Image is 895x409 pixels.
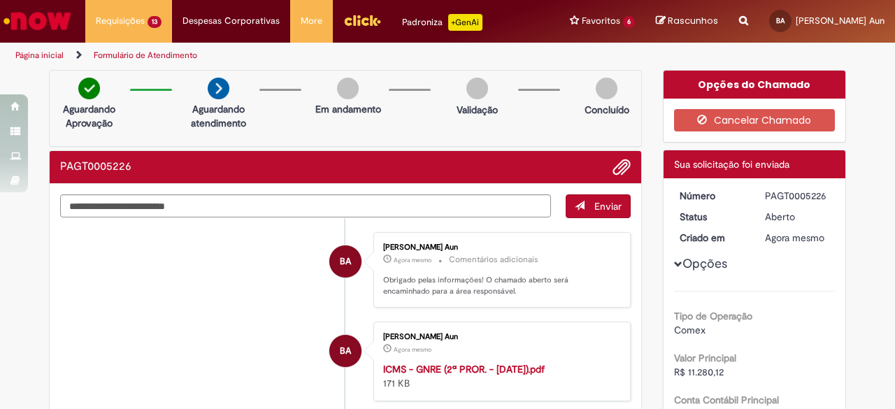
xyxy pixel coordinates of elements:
[765,231,824,244] time: 29/08/2025 13:12:40
[340,334,351,368] span: BA
[394,256,431,264] time: 29/08/2025 13:12:40
[343,10,381,31] img: click_logo_yellow_360x200.png
[566,194,631,218] button: Enviar
[457,103,498,117] p: Validação
[765,210,830,224] div: Aberto
[383,243,616,252] div: [PERSON_NAME] Aun
[301,14,322,28] span: More
[776,16,785,25] span: BA
[674,109,836,131] button: Cancelar Chamado
[185,102,252,130] p: Aguardando atendimento
[340,245,351,278] span: BA
[674,310,752,322] b: Tipo de Operação
[765,231,824,244] span: Agora mesmo
[668,14,718,27] span: Rascunhos
[596,78,617,99] img: img-circle-grey.png
[664,71,846,99] div: Opções do Chamado
[394,256,431,264] span: Agora mesmo
[669,189,755,203] dt: Número
[394,345,431,354] time: 29/08/2025 13:12:39
[15,50,64,61] a: Página inicial
[383,275,616,296] p: Obrigado pelas informações! O chamado aberto será encaminhado para a área responsável.
[674,394,779,406] b: Conta Contábil Principal
[656,15,718,28] a: Rascunhos
[585,103,629,117] p: Concluído
[674,366,724,378] span: R$ 11.280,12
[765,189,830,203] div: PAGT0005226
[148,16,162,28] span: 13
[329,245,361,278] div: Bruna Castilho Aun
[674,324,706,336] span: Comex
[582,14,620,28] span: Favoritos
[78,78,100,99] img: check-circle-green.png
[613,158,631,176] button: Adicionar anexos
[448,14,482,31] p: +GenAi
[1,7,73,35] img: ServiceNow
[466,78,488,99] img: img-circle-grey.png
[594,200,622,213] span: Enviar
[315,102,381,116] p: Em andamento
[182,14,280,28] span: Despesas Corporativas
[394,345,431,354] span: Agora mesmo
[60,161,131,173] h2: PAGT0005226 Histórico de tíquete
[674,158,789,171] span: Sua solicitação foi enviada
[402,14,482,31] div: Padroniza
[669,231,755,245] dt: Criado em
[383,333,616,341] div: [PERSON_NAME] Aun
[329,335,361,367] div: Bruna Castilho Aun
[337,78,359,99] img: img-circle-grey.png
[55,102,123,130] p: Aguardando Aprovação
[60,194,551,217] textarea: Digite sua mensagem aqui...
[96,14,145,28] span: Requisições
[383,362,616,390] div: 171 KB
[10,43,586,69] ul: Trilhas de página
[669,210,755,224] dt: Status
[449,254,538,266] small: Comentários adicionais
[208,78,229,99] img: arrow-next.png
[623,16,635,28] span: 6
[383,363,545,375] a: ICMS - GNRE (2ª PROR. - [DATE]).pdf
[94,50,197,61] a: Formulário de Atendimento
[796,15,885,27] span: [PERSON_NAME] Aun
[765,231,830,245] div: 29/08/2025 13:12:40
[674,352,736,364] b: Valor Principal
